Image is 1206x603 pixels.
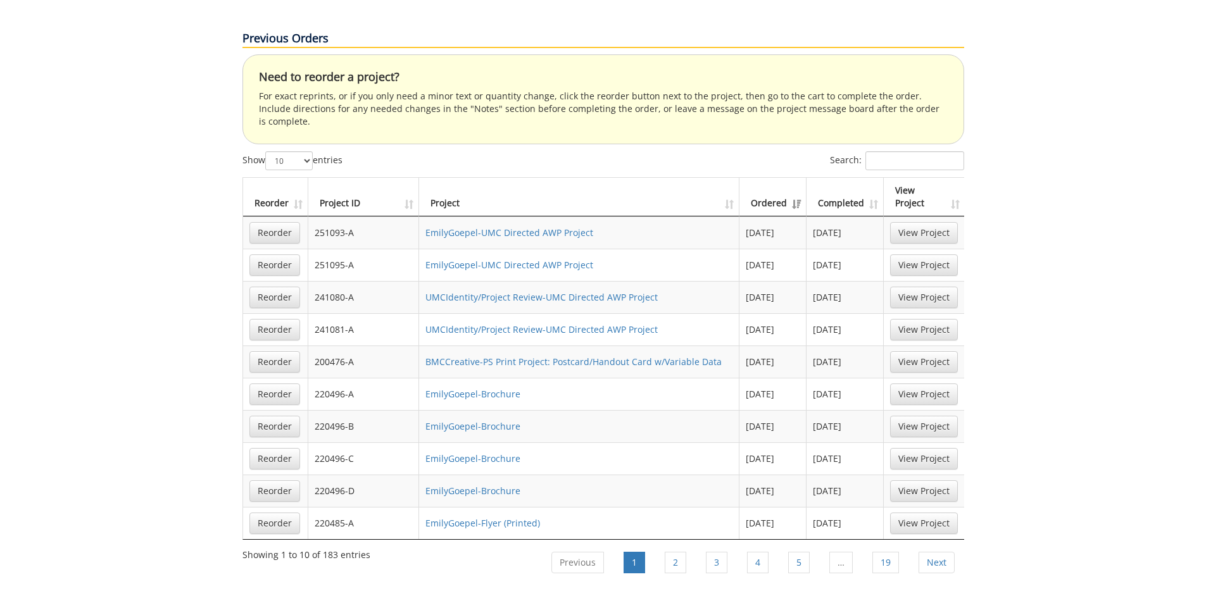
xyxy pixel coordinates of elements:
td: [DATE] [739,216,807,249]
a: Reorder [249,287,300,308]
td: 251093-A [308,216,419,249]
td: [DATE] [807,378,884,410]
td: [DATE] [739,345,807,378]
a: EmilyGoepel-Brochure [425,485,520,497]
td: [DATE] [807,313,884,345]
a: 1 [624,552,645,573]
td: 220496-B [308,410,419,442]
td: [DATE] [807,442,884,475]
a: 4 [747,552,769,573]
a: Reorder [249,319,300,340]
label: Search: [830,151,964,170]
a: Reorder [249,513,300,534]
a: Reorder [249,416,300,437]
td: 241081-A [308,313,419,345]
th: Project: activate to sort column ascending [419,178,740,216]
td: 220496-A [308,378,419,410]
th: Ordered: activate to sort column ascending [739,178,807,216]
a: EmilyGoepel-UMC Directed AWP Project [425,227,593,239]
a: Next [919,552,955,573]
a: Reorder [249,222,300,244]
td: [DATE] [807,507,884,539]
a: Reorder [249,351,300,373]
a: … [829,552,853,573]
td: [DATE] [739,475,807,507]
td: 220496-D [308,475,419,507]
th: Project ID: activate to sort column ascending [308,178,419,216]
td: [DATE] [739,313,807,345]
a: View Project [890,513,958,534]
a: EmilyGoepel-UMC Directed AWP Project [425,259,593,271]
a: View Project [890,254,958,276]
input: Search: [865,151,964,170]
a: 5 [788,552,810,573]
a: Reorder [249,448,300,469]
td: [DATE] [807,345,884,378]
td: 200476-A [308,345,419,378]
p: Previous Orders [242,30,964,48]
td: [DATE] [739,507,807,539]
a: View Project [890,351,958,373]
td: [DATE] [807,410,884,442]
td: [DATE] [739,281,807,313]
a: Reorder [249,254,300,276]
a: View Project [890,222,958,244]
a: EmilyGoepel-Brochure [425,420,520,432]
a: UMCIdentity/Project Review-UMC Directed AWP Project [425,291,658,303]
td: [DATE] [739,378,807,410]
a: View Project [890,383,958,405]
a: View Project [890,319,958,340]
a: Reorder [249,383,300,405]
a: View Project [890,287,958,308]
a: Previous [551,552,604,573]
td: 251095-A [308,249,419,281]
td: [DATE] [739,249,807,281]
a: Reorder [249,480,300,502]
a: BMCCreative-PS Print Project: Postcard/Handout Card w/Variable Data [425,356,722,368]
a: EmilyGoepel-Brochure [425,388,520,400]
a: View Project [890,448,958,469]
th: View Project: activate to sort column ascending [884,178,964,216]
td: [DATE] [807,216,884,249]
h4: Need to reorder a project? [259,71,948,84]
p: For exact reprints, or if you only need a minor text or quantity change, click the reorder button... [259,90,948,128]
th: Reorder: activate to sort column ascending [243,178,308,216]
a: View Project [890,416,958,437]
div: Showing 1 to 10 of 183 entries [242,544,370,561]
th: Completed: activate to sort column ascending [807,178,884,216]
a: View Project [890,480,958,502]
td: [DATE] [807,475,884,507]
td: [DATE] [807,249,884,281]
select: Showentries [265,151,313,170]
a: 19 [872,552,899,573]
td: 241080-A [308,281,419,313]
a: EmilyGoepel-Flyer (Printed) [425,517,540,529]
a: EmilyGoepel-Brochure [425,452,520,464]
td: [DATE] [807,281,884,313]
a: UMCIdentity/Project Review-UMC Directed AWP Project [425,323,658,335]
label: Show entries [242,151,342,170]
td: [DATE] [739,410,807,442]
a: 2 [665,552,686,573]
td: 220496-C [308,442,419,475]
td: [DATE] [739,442,807,475]
a: 3 [706,552,727,573]
td: 220485-A [308,507,419,539]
